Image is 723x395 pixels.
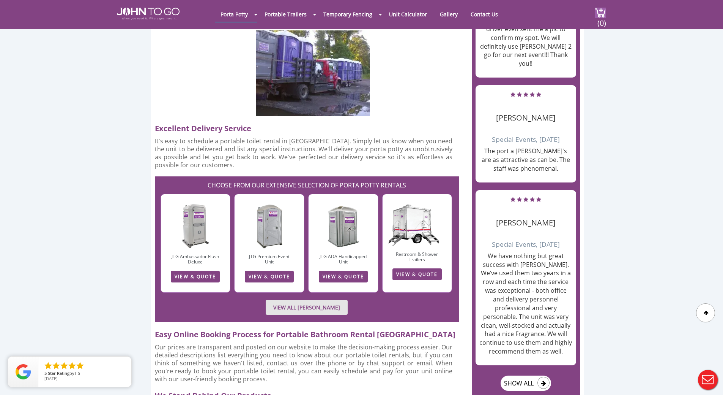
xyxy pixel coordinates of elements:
span: 5 [44,370,47,376]
li:  [68,361,77,370]
a: VIEW & QUOTE [245,271,294,282]
a: VIEW & QUOTE [392,268,441,280]
span: [DATE] [44,376,58,381]
li:  [52,361,61,370]
li:  [76,361,85,370]
a: VIEW ALL [PERSON_NAME] [266,300,348,315]
button: Live Chat [693,365,723,395]
img: cart a [595,8,606,18]
h2: Excellent Delivery Service [155,120,459,133]
a: JTG Premium Event Unit [249,253,290,265]
h2: CHOOSE FROM OUR EXTENSIVE SELECTION OF PORTA POTTY RENTALS [159,176,455,190]
li:  [60,361,69,370]
li:  [44,361,53,370]
a: Gallery [434,7,463,22]
h6: Special Events, [DATE] [479,231,572,248]
a: VIEW & QUOTE [319,271,368,282]
h6: Special Events, [DATE] [479,126,572,143]
span: by [44,371,125,376]
a: Restroom & Shower Trailers [396,251,438,263]
img: JTG-2-Mini-1_cutout.png.webp [383,190,452,247]
a: Temporary Fencing [318,7,378,22]
a: Porta Potty [215,7,254,22]
a: Unit Calculator [383,7,433,22]
p: It's easy to schedule a portable toilet rental in [GEOGRAPHIC_DATA]. Simply let us know when you ... [155,137,453,169]
img: Review Rating [16,364,31,379]
a: Portable Trailers [259,7,312,22]
a: Contact Us [465,7,504,22]
a: VIEW & QUOTE [171,271,220,282]
img: Servicing portable toilet rentals [256,30,370,116]
span: T S [74,370,80,376]
a: JTG ADA Handicapped Unit [320,253,367,265]
h4: [PERSON_NAME] [479,207,572,227]
span: Star Rating [48,370,69,376]
img: AFD-1.jpg.webp [181,203,210,249]
h4: [PERSON_NAME] [479,102,572,122]
p: We have nothing but great success with [PERSON_NAME]. We’ve used them two years in a row and each... [479,252,572,356]
a: SHOW ALL [501,376,551,391]
img: JOHN to go [117,8,180,20]
img: ADA-1-1.jpg.webp [328,203,359,249]
h2: Easy Online Booking Process for Portable Bathroom Rental [GEOGRAPHIC_DATA] [155,326,459,339]
span: (0) [597,12,606,28]
img: PEU.jpg.webp [255,203,284,249]
a: JTG Ambassador Flush Deluxe [172,253,219,265]
p: Our prices are transparent and posted on our website to make the decision-making process easier. ... [155,343,453,383]
p: The port a [PERSON_NAME]'s are as attractive as can be. The staff was phenomenal. [479,147,572,173]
